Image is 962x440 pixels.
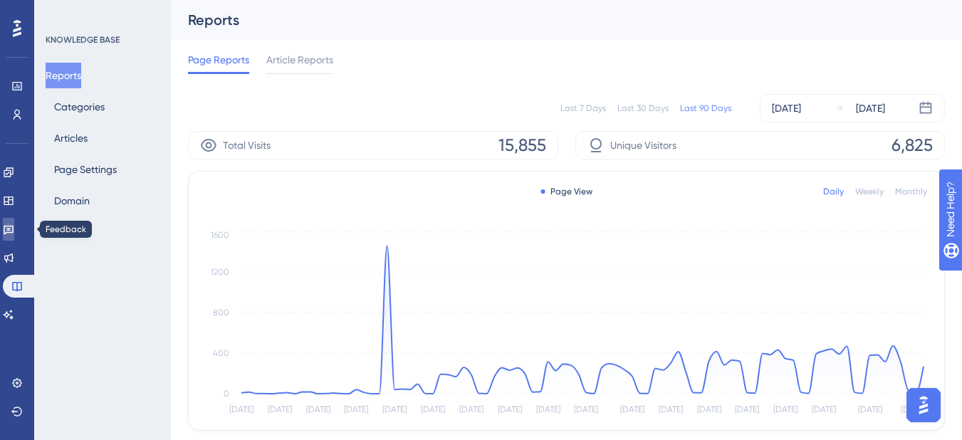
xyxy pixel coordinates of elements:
[735,404,759,414] tspan: [DATE]
[536,404,560,414] tspan: [DATE]
[617,103,669,114] div: Last 30 Days
[33,4,89,21] span: Need Help?
[773,404,798,414] tspan: [DATE]
[46,63,81,88] button: Reports
[46,219,95,245] button: Access
[895,186,927,197] div: Monthly
[224,389,229,399] tspan: 0
[213,348,229,358] tspan: 400
[659,404,683,414] tspan: [DATE]
[772,100,801,117] div: [DATE]
[540,186,592,197] div: Page View
[620,404,644,414] tspan: [DATE]
[902,384,945,426] iframe: UserGuiding AI Assistant Launcher
[211,230,229,240] tspan: 1600
[266,51,333,68] span: Article Reports
[498,134,546,157] span: 15,855
[823,186,844,197] div: Daily
[188,10,909,30] div: Reports
[610,137,676,154] span: Unique Visitors
[855,186,884,197] div: Weekly
[211,267,229,277] tspan: 1200
[188,51,249,68] span: Page Reports
[344,404,368,414] tspan: [DATE]
[858,404,882,414] tspan: [DATE]
[680,103,731,114] div: Last 90 Days
[892,134,933,157] span: 6,825
[697,404,721,414] tspan: [DATE]
[229,404,253,414] tspan: [DATE]
[421,404,445,414] tspan: [DATE]
[268,404,292,414] tspan: [DATE]
[306,404,330,414] tspan: [DATE]
[459,404,483,414] tspan: [DATE]
[498,404,522,414] tspan: [DATE]
[574,404,598,414] tspan: [DATE]
[46,94,113,120] button: Categories
[812,404,836,414] tspan: [DATE]
[46,188,98,214] button: Domain
[46,157,125,182] button: Page Settings
[382,404,407,414] tspan: [DATE]
[213,308,229,318] tspan: 800
[46,125,96,151] button: Articles
[223,137,271,154] span: Total Visits
[46,34,120,46] div: KNOWLEDGE BASE
[560,103,606,114] div: Last 7 Days
[901,404,925,414] tspan: [DATE]
[856,100,885,117] div: [DATE]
